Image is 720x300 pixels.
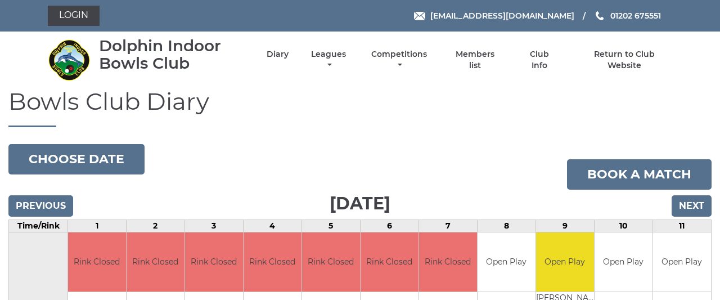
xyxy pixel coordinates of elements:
h1: Bowls Club Diary [8,88,712,127]
a: Phone us 01202 675551 [594,10,661,22]
span: [EMAIL_ADDRESS][DOMAIN_NAME] [430,11,574,21]
td: 11 [652,220,711,232]
td: Rink Closed [185,232,243,292]
a: Leagues [308,49,349,71]
input: Previous [8,195,73,217]
td: 6 [360,220,418,232]
button: Choose date [8,144,145,174]
img: Dolphin Indoor Bowls Club [48,39,90,81]
td: Rink Closed [68,232,126,292]
a: Email [EMAIL_ADDRESS][DOMAIN_NAME] [414,10,574,22]
div: Dolphin Indoor Bowls Club [99,37,247,72]
a: Login [48,6,100,26]
a: Return to Club Website [577,49,672,71]
td: 8 [477,220,535,232]
td: Rink Closed [419,232,477,292]
td: Time/Rink [9,220,68,232]
td: 1 [68,220,127,232]
td: Rink Closed [127,232,184,292]
td: 7 [418,220,477,232]
td: 9 [535,220,594,232]
input: Next [672,195,712,217]
a: Competitions [368,49,430,71]
td: Rink Closed [302,232,360,292]
a: Club Info [521,49,557,71]
a: Diary [267,49,289,60]
td: 2 [126,220,184,232]
img: Phone us [596,11,604,20]
span: 01202 675551 [610,11,661,21]
td: Open Play [536,232,594,292]
td: 3 [184,220,243,232]
td: 10 [594,220,652,232]
a: Book a match [567,159,712,190]
td: Open Play [595,232,652,292]
a: Members list [449,49,501,71]
td: Open Play [478,232,535,292]
td: Open Play [653,232,711,292]
td: Rink Closed [244,232,301,292]
td: Rink Closed [361,232,418,292]
td: 5 [301,220,360,232]
img: Email [414,12,425,20]
td: 4 [243,220,301,232]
